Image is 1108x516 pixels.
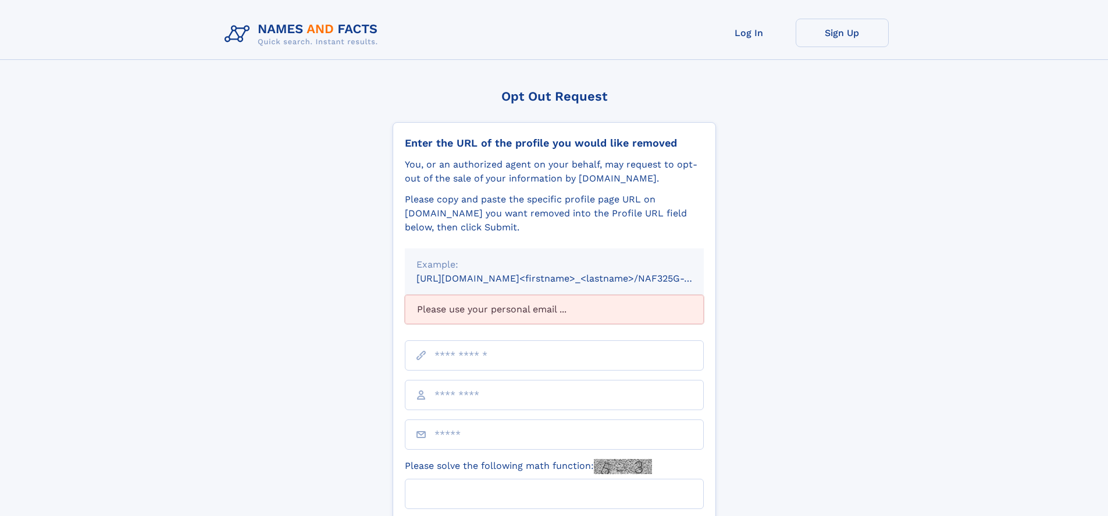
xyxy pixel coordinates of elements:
div: Enter the URL of the profile you would like removed [405,137,704,150]
small: [URL][DOMAIN_NAME]<firstname>_<lastname>/NAF325G-xxxxxxxx [416,273,726,284]
div: Please copy and paste the specific profile page URL on [DOMAIN_NAME] you want removed into the Pr... [405,193,704,234]
div: Example: [416,258,692,272]
a: Sign Up [796,19,889,47]
img: Logo Names and Facts [220,19,387,50]
label: Please solve the following math function: [405,459,652,474]
div: You, or an authorized agent on your behalf, may request to opt-out of the sale of your informatio... [405,158,704,186]
div: Opt Out Request [393,89,716,104]
div: Please use your personal email ... [405,295,704,324]
a: Log In [703,19,796,47]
